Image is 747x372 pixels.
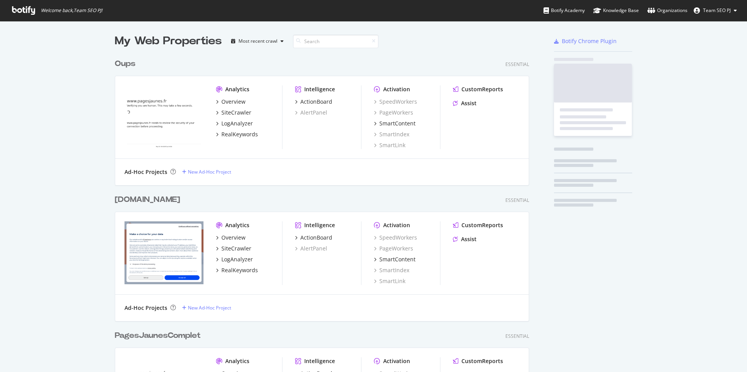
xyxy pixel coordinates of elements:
a: SmartIndex [374,266,409,274]
a: RealKeywords [216,130,258,138]
button: Team SEO PJ [687,4,743,17]
a: SmartLink [374,277,405,285]
div: Oups [115,58,135,70]
div: Activation [383,221,410,229]
img: www.pagesjaunes.fr/oups [124,85,203,148]
div: Activation [383,357,410,365]
a: CustomReports [453,221,503,229]
a: ActionBoard [295,98,332,106]
div: RealKeywords [221,130,258,138]
a: SiteCrawler [216,109,251,116]
div: Botify Chrome Plugin [562,37,617,45]
div: Intelligence [304,221,335,229]
div: [DOMAIN_NAME] [115,194,180,205]
a: Assist [453,235,477,243]
div: LogAnalyzer [221,120,253,127]
div: Botify Academy [544,7,585,14]
a: SiteCrawler [216,245,251,252]
button: Most recent crawl [228,35,287,47]
div: CustomReports [461,357,503,365]
span: Welcome back, Team SEO PJ ! [41,7,102,14]
div: My Web Properties [115,33,222,49]
div: ActionBoard [300,98,332,106]
a: New Ad-Hoc Project [182,169,231,175]
a: AlertPanel [295,245,327,252]
a: SmartIndex [374,130,409,138]
a: PagesJaunesComplet [115,330,204,341]
a: SmartContent [374,120,416,127]
div: Intelligence [304,85,335,93]
div: Assist [461,235,477,243]
input: Search [293,35,379,48]
div: Most recent crawl [238,39,277,43]
a: LogAnalyzer [216,256,253,263]
div: Overview [221,234,245,242]
a: SmartContent [374,256,416,263]
div: Knowledge Base [593,7,639,14]
div: New Ad-Hoc Project [188,304,231,311]
div: Intelligence [304,357,335,365]
div: LogAnalyzer [221,256,253,263]
a: LogAnalyzer [216,120,253,127]
div: Assist [461,99,477,107]
div: Ad-Hoc Projects [124,304,167,312]
div: Ad-Hoc Projects [124,168,167,176]
div: RealKeywords [221,266,258,274]
div: Organizations [647,7,687,14]
div: CustomReports [461,221,503,229]
a: Oups [115,58,139,70]
a: SmartLink [374,141,405,149]
div: New Ad-Hoc Project [188,169,231,175]
a: PageWorkers [374,109,413,116]
div: Activation [383,85,410,93]
span: Team SEO PJ [703,7,731,14]
img: www.ootravaux.fr [124,221,203,284]
div: Analytics [225,85,249,93]
div: Analytics [225,221,249,229]
div: CustomReports [461,85,503,93]
a: Overview [216,234,245,242]
a: New Ad-Hoc Project [182,304,231,311]
a: SpeedWorkers [374,98,417,106]
a: SpeedWorkers [374,234,417,242]
a: RealKeywords [216,266,258,274]
a: Assist [453,99,477,107]
div: Essential [505,197,529,203]
div: PagesJaunesComplet [115,330,201,341]
a: [DOMAIN_NAME] [115,194,183,205]
div: ActionBoard [300,234,332,242]
a: Botify Chrome Plugin [554,37,617,45]
div: SiteCrawler [221,109,251,116]
a: CustomReports [453,85,503,93]
div: Essential [505,61,529,68]
a: CustomReports [453,357,503,365]
a: AlertPanel [295,109,327,116]
div: Analytics [225,357,249,365]
div: Essential [505,333,529,339]
a: Overview [216,98,245,106]
a: PageWorkers [374,245,413,252]
div: SmartContent [379,256,416,263]
div: SmartContent [379,120,416,127]
a: ActionBoard [295,234,332,242]
div: SiteCrawler [221,245,251,252]
div: Overview [221,98,245,106]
